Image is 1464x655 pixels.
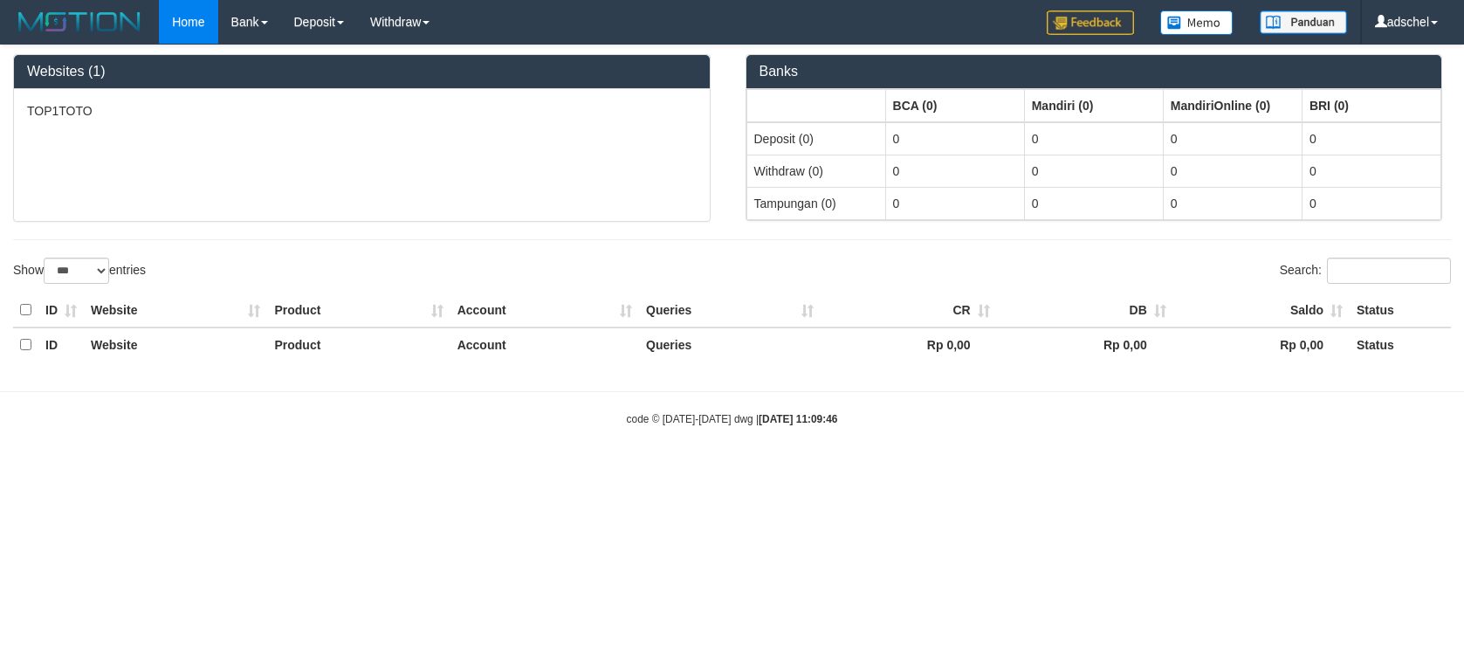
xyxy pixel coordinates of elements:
th: DB [997,293,1173,327]
th: CR [821,293,997,327]
th: Group: activate to sort column ascending [746,89,885,122]
th: Queries [639,327,820,362]
img: Feedback.jpg [1047,10,1134,35]
img: panduan.png [1260,10,1347,34]
th: Group: activate to sort column ascending [1302,89,1440,122]
h3: Banks [759,64,1429,79]
td: 0 [1302,155,1440,187]
th: ID [38,327,84,362]
th: Product [267,293,450,327]
th: Status [1350,293,1451,327]
td: Withdraw (0) [746,155,885,187]
img: Button%20Memo.svg [1160,10,1234,35]
td: 0 [1302,187,1440,219]
th: Website [84,327,267,362]
th: Group: activate to sort column ascending [1024,89,1163,122]
td: 0 [885,155,1024,187]
td: 0 [1163,122,1302,155]
td: 0 [1024,155,1163,187]
th: Group: activate to sort column ascending [885,89,1024,122]
th: Group: activate to sort column ascending [1163,89,1302,122]
h3: Websites (1) [27,64,697,79]
th: Website [84,293,267,327]
th: ID [38,293,84,327]
td: 0 [1163,155,1302,187]
img: MOTION_logo.png [13,9,146,35]
th: Rp 0,00 [997,327,1173,362]
th: Status [1350,327,1451,362]
th: Queries [639,293,820,327]
th: Account [450,327,639,362]
td: 0 [885,187,1024,219]
td: 0 [1163,187,1302,219]
th: Rp 0,00 [821,327,997,362]
label: Show entries [13,258,146,284]
td: 0 [1024,187,1163,219]
th: Account [450,293,639,327]
small: code © [DATE]-[DATE] dwg | [627,413,838,425]
td: Tampungan (0) [746,187,885,219]
td: Deposit (0) [746,122,885,155]
label: Search: [1280,258,1451,284]
td: 0 [1302,122,1440,155]
p: TOP1TOTO [27,102,697,120]
th: Saldo [1173,293,1350,327]
select: Showentries [44,258,109,284]
td: 0 [1024,122,1163,155]
th: Product [267,327,450,362]
strong: [DATE] 11:09:46 [759,413,837,425]
input: Search: [1327,258,1451,284]
td: 0 [885,122,1024,155]
th: Rp 0,00 [1173,327,1350,362]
